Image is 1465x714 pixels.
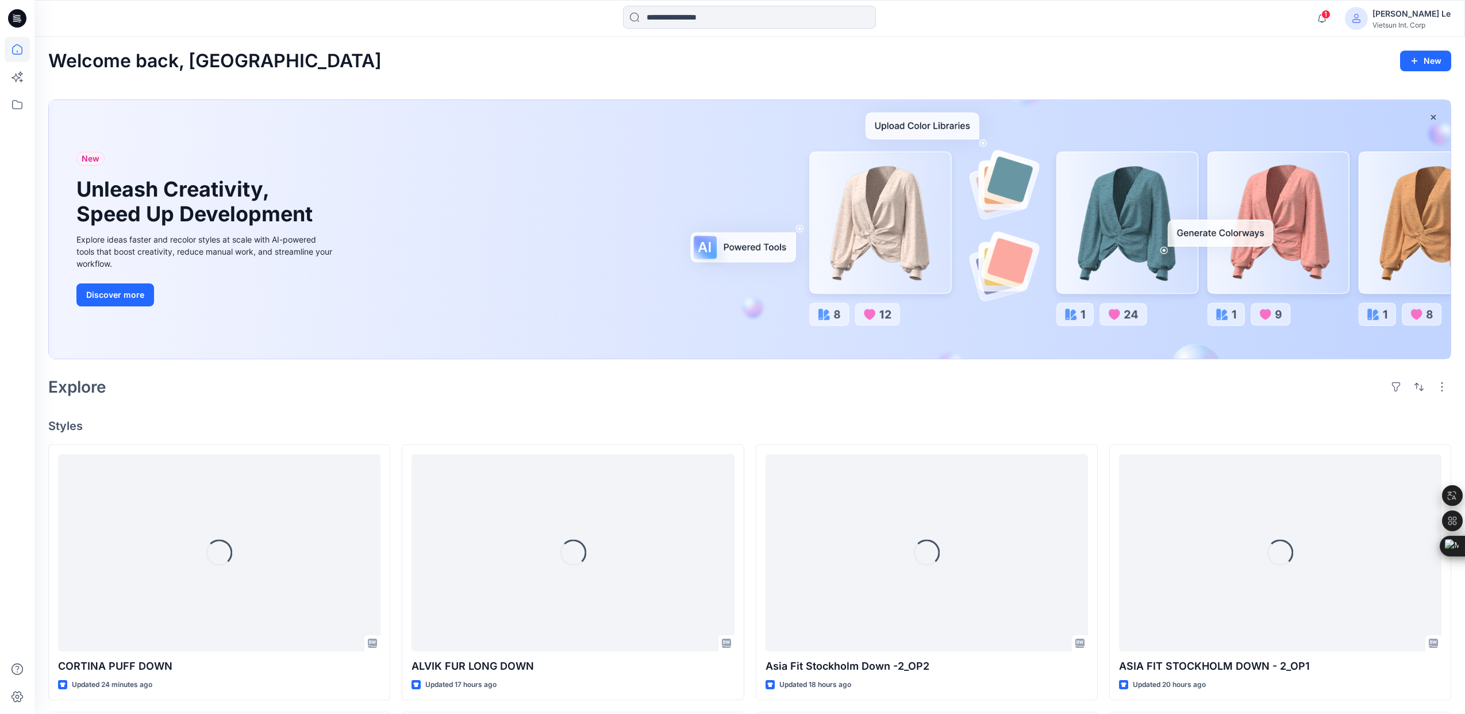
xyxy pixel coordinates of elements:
p: ALVIK FUR LONG DOWN [412,658,734,674]
span: 1 [1321,10,1331,19]
h2: Welcome back, [GEOGRAPHIC_DATA] [48,51,382,72]
p: Updated 17 hours ago [425,679,497,691]
button: New [1400,51,1451,71]
p: CORTINA PUFF DOWN [58,658,380,674]
h1: Unleash Creativity, Speed Up Development [76,177,318,227]
p: Updated 24 minutes ago [72,679,152,691]
div: [PERSON_NAME] Le [1372,7,1451,21]
h2: Explore [48,378,106,396]
p: Asia Fit Stockholm Down -2​_OP2 [766,658,1088,674]
p: ASIA FIT STOCKHOLM DOWN - 2​_OP1 [1119,658,1441,674]
h4: Styles [48,419,1451,433]
span: New [82,152,99,166]
a: Discover more [76,283,335,306]
p: Updated 18 hours ago [779,679,851,691]
div: Explore ideas faster and recolor styles at scale with AI-powered tools that boost creativity, red... [76,233,335,270]
p: Updated 20 hours ago [1133,679,1206,691]
div: Vietsun Int. Corp [1372,21,1451,29]
button: Discover more [76,283,154,306]
svg: avatar [1352,14,1361,23]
